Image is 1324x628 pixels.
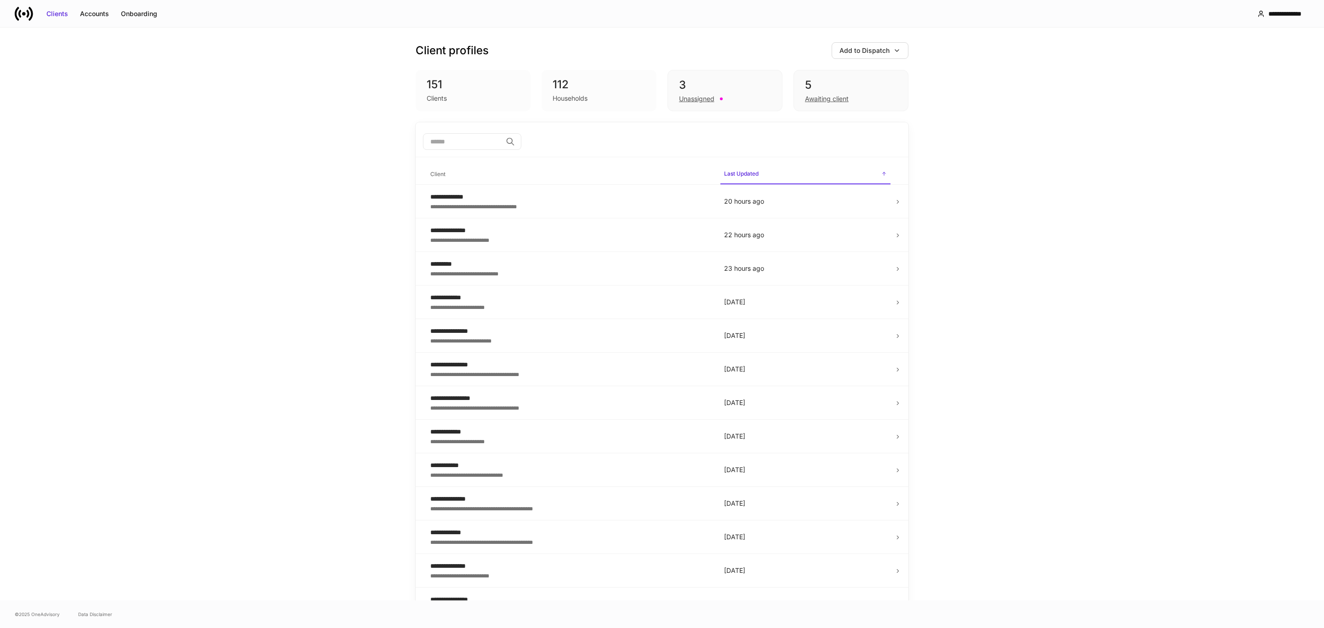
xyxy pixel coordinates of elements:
[427,77,519,92] div: 151
[553,77,645,92] div: 112
[553,94,588,103] div: Households
[724,432,887,441] p: [DATE]
[679,94,714,103] div: Unassigned
[724,499,887,508] p: [DATE]
[805,78,897,92] div: 5
[805,94,849,103] div: Awaiting client
[668,70,782,111] div: 3Unassigned
[724,465,887,474] p: [DATE]
[724,331,887,340] p: [DATE]
[724,365,887,374] p: [DATE]
[724,297,887,307] p: [DATE]
[78,611,112,618] a: Data Disclaimer
[839,46,890,55] div: Add to Dispatch
[793,70,908,111] div: 5Awaiting client
[724,169,759,178] h6: Last Updated
[724,197,887,206] p: 20 hours ago
[40,6,74,21] button: Clients
[15,611,60,618] span: © 2025 OneAdvisory
[427,165,713,184] span: Client
[80,9,109,18] div: Accounts
[724,398,887,407] p: [DATE]
[416,43,489,58] h3: Client profiles
[724,566,887,575] p: [DATE]
[720,165,890,184] span: Last Updated
[724,264,887,273] p: 23 hours ago
[724,532,887,542] p: [DATE]
[121,9,157,18] div: Onboarding
[427,94,447,103] div: Clients
[430,170,445,178] h6: Client
[832,42,908,59] button: Add to Dispatch
[74,6,115,21] button: Accounts
[115,6,163,21] button: Onboarding
[724,230,887,240] p: 22 hours ago
[679,78,771,92] div: 3
[724,599,887,609] p: [DATE]
[46,9,68,18] div: Clients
